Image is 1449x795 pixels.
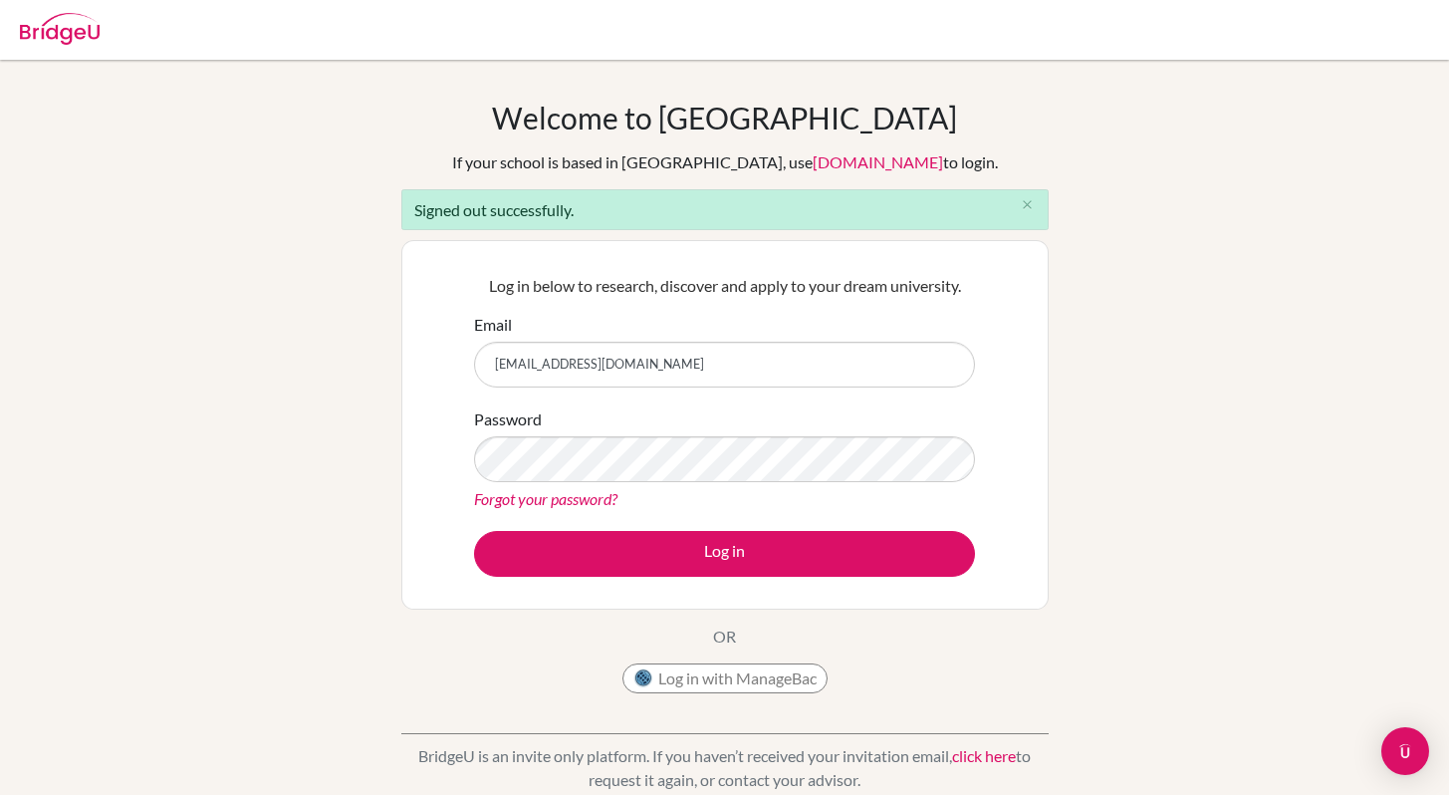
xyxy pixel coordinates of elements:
div: Signed out successfully. [401,189,1049,230]
a: [DOMAIN_NAME] [813,152,943,171]
label: Email [474,313,512,337]
a: Forgot your password? [474,489,617,508]
div: If your school is based in [GEOGRAPHIC_DATA], use to login. [452,150,998,174]
img: Bridge-U [20,13,100,45]
button: Log in [474,531,975,577]
div: Open Intercom Messenger [1381,727,1429,775]
h1: Welcome to [GEOGRAPHIC_DATA] [492,100,957,135]
label: Password [474,407,542,431]
a: click here [952,746,1016,765]
p: Log in below to research, discover and apply to your dream university. [474,274,975,298]
i: close [1020,197,1035,212]
p: BridgeU is an invite only platform. If you haven’t received your invitation email, to request it ... [401,744,1049,792]
p: OR [713,625,736,649]
button: Close [1008,190,1048,220]
button: Log in with ManageBac [622,663,828,693]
